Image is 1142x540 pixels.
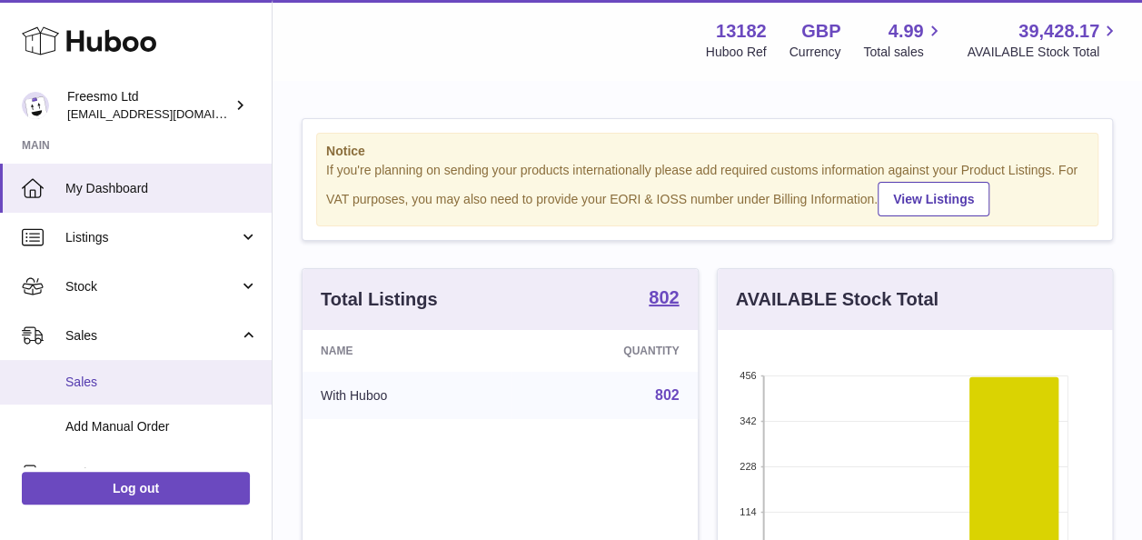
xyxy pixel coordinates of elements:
span: 39,428.17 [1018,19,1099,44]
span: Orders [65,465,239,482]
span: [EMAIL_ADDRESS][DOMAIN_NAME] [67,106,267,121]
div: Freesmo Ltd [67,88,231,123]
span: Sales [65,374,258,391]
h3: Total Listings [321,287,438,312]
a: View Listings [878,182,989,216]
text: 342 [740,415,756,426]
th: Quantity [511,330,697,372]
span: My Dashboard [65,180,258,197]
text: 228 [740,461,756,472]
span: Stock [65,278,239,295]
span: Total sales [863,44,944,61]
strong: 802 [649,288,679,306]
span: AVAILABLE Stock Total [967,44,1120,61]
span: Listings [65,229,239,246]
td: With Huboo [303,372,511,419]
text: 456 [740,370,756,381]
text: 114 [740,506,756,517]
img: georgi.keckarovski@creativedock.com [22,92,49,119]
strong: Notice [326,143,1088,160]
a: 802 [649,288,679,310]
a: 4.99 Total sales [863,19,944,61]
strong: 13182 [716,19,767,44]
th: Name [303,330,511,372]
a: Log out [22,472,250,505]
div: If you're planning on sending your products internationally please add required customs informati... [326,162,1088,216]
a: 802 [655,387,680,403]
div: Huboo Ref [706,44,767,61]
span: Sales [65,327,239,345]
h3: AVAILABLE Stock Total [736,287,938,312]
div: Currency [789,44,841,61]
a: 39,428.17 AVAILABLE Stock Total [967,19,1120,61]
span: Add Manual Order [65,418,258,435]
strong: GBP [801,19,840,44]
span: 4.99 [889,19,924,44]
